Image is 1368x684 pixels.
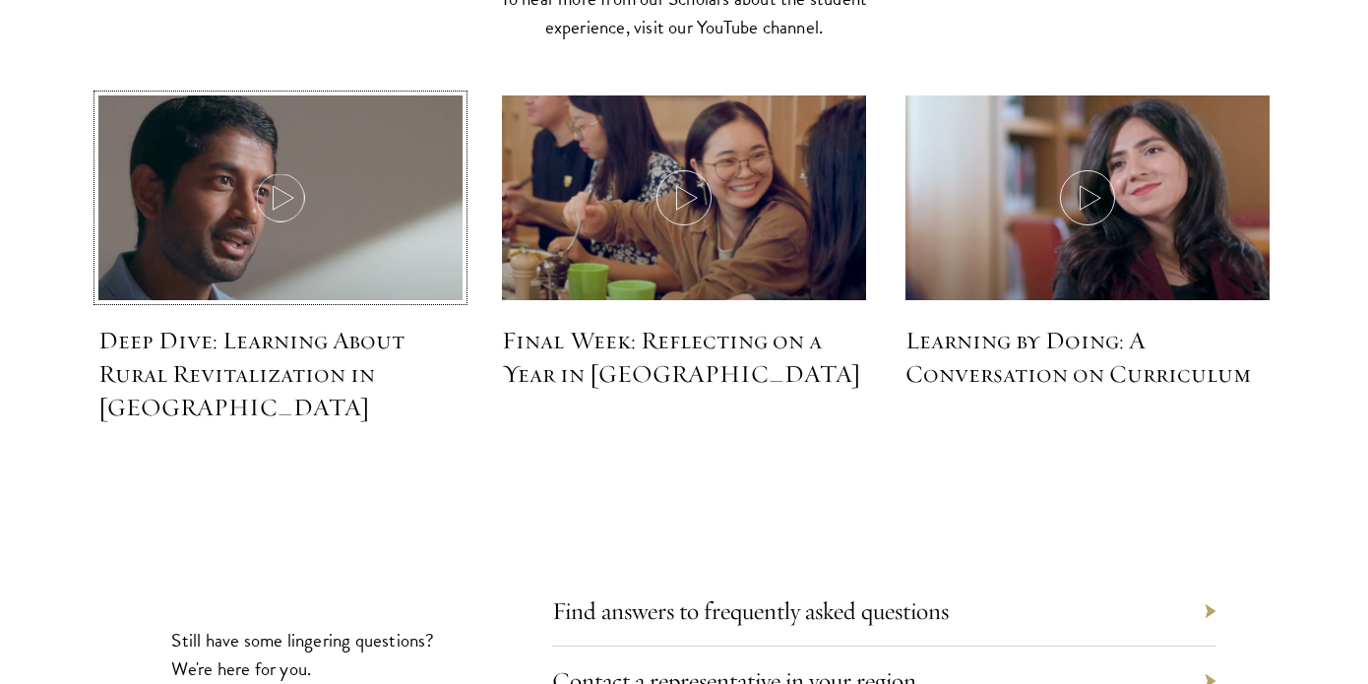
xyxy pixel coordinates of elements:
p: Still have some lingering questions? We're here for you. [171,626,437,683]
h5: Learning by Doing: A Conversation on Curriculum [905,324,1270,391]
a: Find answers to frequently asked questions [552,595,949,626]
h5: Final Week: Reflecting on a Year in [GEOGRAPHIC_DATA] [502,324,866,391]
h5: Deep Dive: Learning About Rural Revitalization in [GEOGRAPHIC_DATA] [98,324,463,424]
